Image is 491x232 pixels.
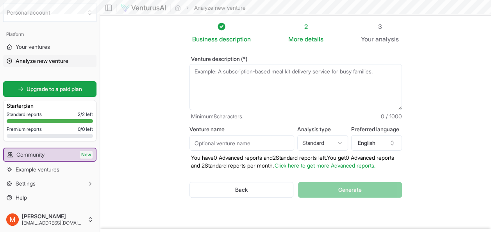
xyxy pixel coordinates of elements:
[305,35,323,43] span: details
[22,213,84,220] span: [PERSON_NAME]
[3,177,96,190] button: Settings
[78,126,93,132] span: 0 / 0 left
[288,22,323,31] div: 2
[7,111,42,118] span: Standard reports
[22,220,84,226] span: [EMAIL_ADDRESS][DOMAIN_NAME]
[351,135,402,151] button: English
[7,102,93,110] h3: Starter plan
[3,210,96,229] button: [PERSON_NAME][EMAIL_ADDRESS][DOMAIN_NAME]
[16,57,68,65] span: Analyze new venture
[351,127,402,132] label: Preferred language
[4,148,96,161] a: CommunityNew
[191,112,243,120] span: Minimum 8 characters.
[361,22,399,31] div: 3
[219,35,251,43] span: description
[375,35,399,43] span: analysis
[189,154,402,170] p: You have 0 Advanced reports and 2 Standard reports left. Y ou get 0 Advanced reports and 2 Standa...
[16,151,45,159] span: Community
[3,81,96,97] a: Upgrade to a paid plan
[381,112,402,120] span: 0 / 1000
[16,194,27,202] span: Help
[3,28,96,41] div: Platform
[7,126,42,132] span: Premium reports
[16,166,59,173] span: Example ventures
[288,34,303,44] span: More
[189,56,402,62] label: Venture description (*)
[3,41,96,53] a: Your ventures
[189,182,294,198] button: Back
[3,163,96,176] a: Example ventures
[3,55,96,67] a: Analyze new venture
[361,34,374,44] span: Your
[27,85,82,93] span: Upgrade to a paid plan
[3,191,96,204] a: Help
[275,162,375,169] a: Click here to get more Advanced reports.
[16,43,50,51] span: Your ventures
[6,213,19,226] img: ACg8ocIqaRz8M2hYINgYZ6uaFauWtgleRIIu6cSwu8AI9AavI2-GqQ=s96-c
[189,127,294,132] label: Venture name
[192,34,218,44] span: Business
[78,111,93,118] span: 2 / 2 left
[80,151,93,159] span: New
[297,127,348,132] label: Analysis type
[189,135,294,151] input: Optional venture name
[16,180,36,187] span: Settings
